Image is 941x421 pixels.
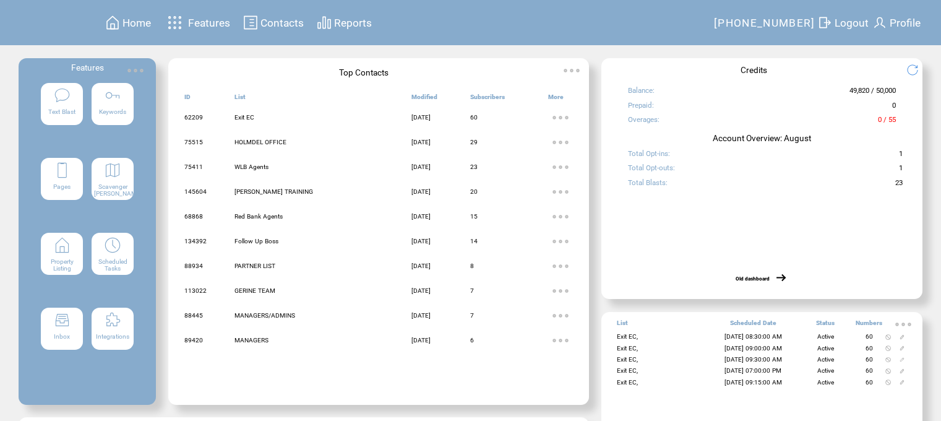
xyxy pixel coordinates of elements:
span: [DATE] [411,114,431,121]
img: property-listing.svg [54,237,71,254]
span: Account Overview: August [713,133,811,143]
span: Keywords [99,108,126,115]
span: 75411 [184,163,203,170]
span: Property Listing [51,258,74,272]
span: Total Blasts: [628,178,668,193]
span: Features [71,63,104,72]
span: Exit EC, [617,333,638,340]
span: 60 [866,356,873,363]
span: More [548,93,564,106]
img: ellypsis.svg [548,303,573,328]
img: features.svg [164,12,186,33]
span: Exit EC, [617,356,638,363]
span: 23 [895,178,903,193]
img: notallowed.svg [885,357,891,363]
span: MANAGERS [234,337,269,344]
span: Total Opt-outs: [628,163,675,178]
img: ellypsis.svg [559,58,584,83]
span: Exit EC, [617,367,638,374]
a: Pages [41,158,83,225]
a: Logout [815,13,870,32]
img: ellypsis.svg [548,254,573,279]
a: Integrations [92,308,134,375]
span: 7 [470,312,474,319]
span: [DATE] 07:00:00 PM [724,367,781,374]
img: ellypsis.svg [548,155,573,180]
a: Contacts [241,13,306,32]
img: ellypsis.svg [548,105,573,130]
img: ellypsis.svg [548,130,573,155]
span: 89420 [184,337,203,344]
span: 20 [470,188,478,195]
a: Profile [870,13,922,32]
a: Home [103,13,153,32]
span: Inbox [54,333,70,340]
span: Scavenger [PERSON_NAME] [94,183,142,197]
span: Pages [53,183,71,190]
span: Numbers [856,319,882,332]
img: ellypsis.svg [891,312,916,337]
span: 134392 [184,238,207,245]
img: ellypsis.svg [123,58,148,83]
span: Scheduled Date [730,319,776,332]
span: 15 [470,213,478,220]
span: Active [817,356,834,363]
span: 75515 [184,139,203,145]
span: 7 [470,287,474,294]
span: Home [122,17,151,29]
span: Scheduled Tasks [98,258,127,272]
img: edit.svg [900,345,905,351]
a: Text Blast [41,83,83,150]
span: Exit EC, [617,379,638,386]
span: WLB Agents [234,163,269,170]
span: 6 [470,337,474,344]
span: Active [817,333,834,340]
img: ellypsis.svg [548,279,573,303]
img: exit.svg [817,15,832,30]
span: [DATE] [411,312,431,319]
img: notallowed.svg [885,334,891,340]
a: Old dashboard [736,276,770,282]
img: refresh.png [906,64,928,76]
img: landing-pages.svg [54,162,71,179]
span: 88934 [184,263,203,269]
span: ID [184,93,191,106]
img: edit.svg [900,368,905,374]
span: Exit EC [234,114,254,121]
a: Scavenger [PERSON_NAME] [92,158,134,225]
span: 0 / 55 [878,115,896,129]
span: PARTNER LIST [234,263,275,269]
span: Total Opt-ins: [628,149,670,163]
span: [DATE] [411,238,431,245]
img: ellypsis.svg [548,204,573,229]
span: [DATE] 09:30:00 AM [724,356,782,363]
span: [DATE] [411,163,431,170]
a: Features [162,11,232,35]
span: Reports [334,17,372,29]
span: Integrations [96,333,129,340]
span: 49,820 / 50,000 [849,86,896,100]
span: Follow Up Boss [234,238,278,245]
img: scavenger.svg [104,162,121,179]
span: Credits [741,65,767,75]
span: Profile [890,17,921,29]
a: Scheduled Tasks [92,233,134,300]
span: 29 [470,139,478,145]
span: 88445 [184,312,203,319]
span: [DATE] [411,337,431,344]
span: 1 [899,149,903,163]
span: 68868 [184,213,203,220]
img: ellypsis.svg [548,180,573,204]
img: home.svg [105,15,120,30]
span: 60 [866,333,873,340]
span: 23 [470,163,478,170]
img: ellypsis.svg [548,328,573,353]
span: [DATE] 09:00:00 AM [724,345,782,352]
span: GERINE TEAM [234,287,275,294]
span: Prepaid: [628,101,654,115]
img: profile.svg [872,15,887,30]
span: 113022 [184,287,207,294]
img: inbox.svg [54,311,71,329]
a: Inbox [41,308,83,375]
span: Active [817,379,834,386]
